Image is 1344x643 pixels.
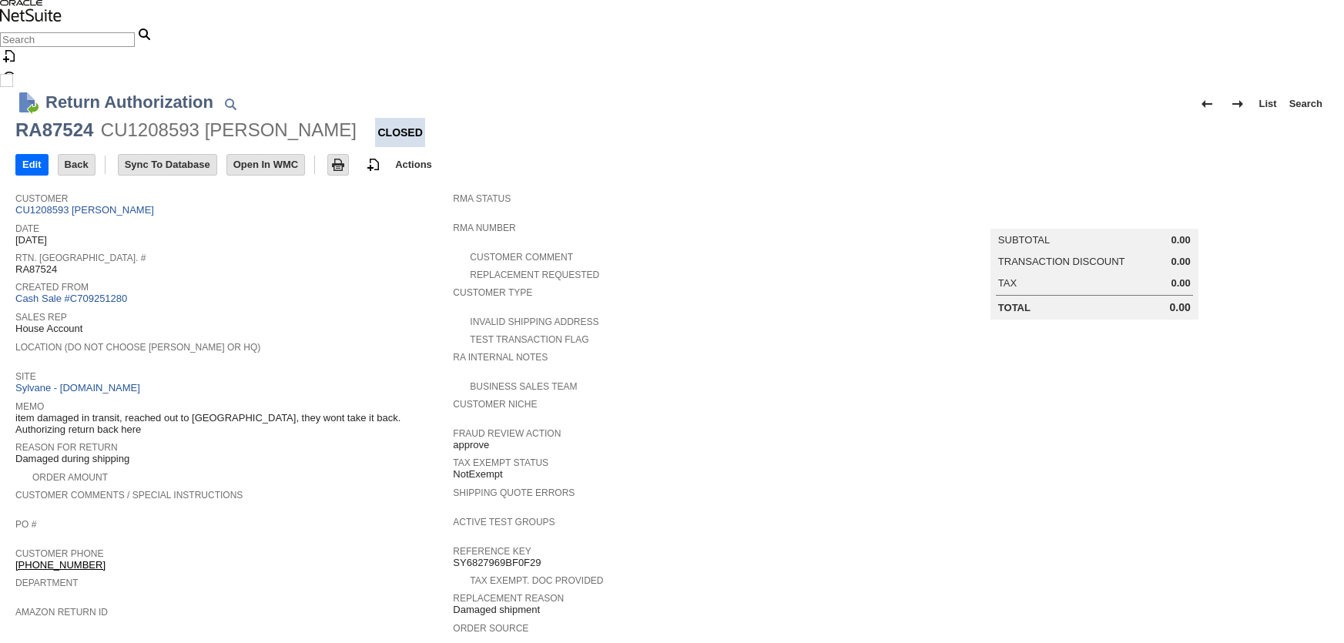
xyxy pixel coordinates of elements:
[15,519,36,530] a: PO #
[15,607,108,618] a: Amazon Return ID
[998,302,1031,313] a: Total
[1171,277,1191,290] span: 0.00
[15,401,44,412] a: Memo
[15,453,129,465] span: Damaged during shipping
[15,118,93,142] div: RA87524
[15,204,158,216] a: CU1208593 [PERSON_NAME]
[990,204,1198,229] caption: Summary
[1170,301,1191,314] span: 0.00
[453,593,564,604] a: Replacement reason
[1171,234,1191,246] span: 0.00
[453,623,528,634] a: Order Source
[15,293,127,304] a: Cash Sale #C709251280
[1198,95,1216,113] img: Previous
[1253,92,1283,116] a: List
[1171,256,1191,268] span: 0.00
[15,559,106,571] a: [PHONE_NUMBER]
[15,263,57,276] span: RA87524
[453,517,555,527] a: Active Test Groups
[453,604,540,616] span: Damaged shipment
[453,457,548,468] a: Tax Exempt Status
[15,253,146,263] a: Rtn. [GEOGRAPHIC_DATA]. #
[453,546,531,557] a: Reference Key
[15,371,36,382] a: Site
[1228,95,1247,113] img: Next
[15,234,47,246] span: [DATE]
[470,381,577,392] a: Business Sales Team
[470,252,573,263] a: Customer Comment
[15,282,89,293] a: Created From
[470,334,588,345] a: Test Transaction Flag
[135,25,153,43] svg: Search
[453,287,532,298] a: Customer Type
[453,557,541,569] span: SY6827969BF0F29
[16,155,48,175] input: Edit
[389,159,438,170] a: Actions
[998,234,1050,246] a: Subtotal
[119,155,216,175] input: Sync To Database
[453,223,515,233] a: RMA Number
[15,342,260,353] a: Location (Do Not Choose [PERSON_NAME] or HQ)
[1283,92,1329,116] a: Search
[470,270,599,280] a: Replacement Requested
[375,118,424,147] div: Closed
[328,155,348,175] input: Print
[453,487,575,498] a: Shipping Quote Errors
[364,156,383,174] img: add-record.svg
[15,578,79,588] a: Department
[15,193,68,204] a: Customer
[15,490,243,501] a: Customer Comments / Special Instructions
[15,223,39,234] a: Date
[15,412,445,436] span: item damaged in transit, reached out to [GEOGRAPHIC_DATA], they wont take it back. Authorizing re...
[453,352,548,363] a: RA Internal Notes
[453,439,489,451] span: approve
[45,89,213,115] h1: Return Authorization
[470,575,603,586] a: Tax Exempt. Doc Provided
[998,277,1017,289] a: Tax
[15,382,144,394] a: Sylvane - [DOMAIN_NAME]
[453,468,502,481] span: NotExempt
[15,323,82,335] span: House Account
[453,193,511,204] a: RMA Status
[453,399,537,410] a: Customer Niche
[15,312,67,323] a: Sales Rep
[453,428,561,439] a: Fraud Review Action
[221,95,240,113] img: Quick Find
[15,548,103,559] a: Customer Phone
[470,316,598,327] a: Invalid Shipping Address
[101,118,357,142] div: CU1208593 [PERSON_NAME]
[998,256,1125,267] a: Transaction Discount
[227,155,305,175] input: Open In WMC
[15,442,118,453] a: Reason For Return
[59,155,95,175] input: Back
[329,156,347,174] img: Print
[32,472,108,483] a: Order Amount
